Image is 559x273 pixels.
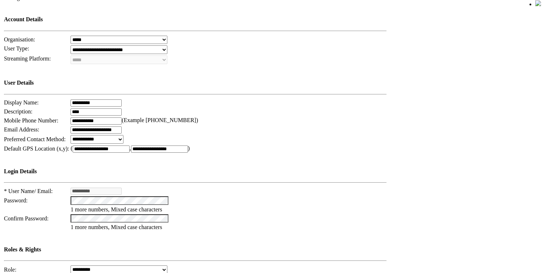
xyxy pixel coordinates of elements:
[71,206,162,212] span: 1 more numbers, Mixed case characters
[4,55,51,62] span: Streaming Platform:
[535,0,541,6] img: bell24.png
[71,224,162,230] span: 1 more numbers, Mixed case characters
[4,126,39,133] span: Email Address:
[4,99,39,106] span: Display Name:
[4,36,35,42] span: Organisation:
[122,117,198,123] span: (Example [PHONE_NUMBER])
[4,16,387,23] h4: Account Details
[4,168,387,175] h4: Login Details
[4,215,49,221] span: Confirm Password:
[469,1,521,6] span: Welcome, - (Administrator)
[4,117,58,124] span: Mobile Phone Number:
[4,136,66,142] span: Preferred Contact Method:
[4,80,387,86] h4: User Details
[4,146,69,152] span: Default GPS Location (x,y):
[70,145,387,153] td: ( , )
[4,108,32,115] span: Description:
[4,45,29,52] span: User Type:
[4,246,387,253] h4: Roles & Rights
[4,197,28,203] span: Password:
[4,188,53,194] span: * User Name/ Email:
